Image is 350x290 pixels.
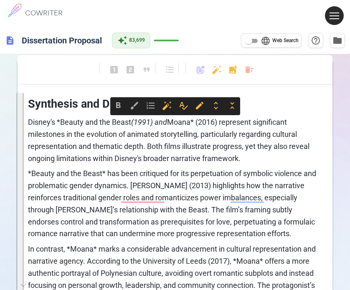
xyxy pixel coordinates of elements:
[228,65,238,75] span: add_photo_alternate
[117,35,127,45] span: auto_awesome
[28,169,318,238] span: *Beauty and the Beast* has been critiqued for its perpetuation of symbolic violence and problemat...
[272,37,299,45] span: Web Search
[25,9,63,17] h6: COWRITER
[109,65,119,75] span: looks_one
[195,101,205,111] span: edit
[227,101,237,111] span: unfold_less
[129,36,145,45] span: 83,699
[308,33,323,48] button: Help & Shortcuts
[28,118,311,162] span: Moana* (2016) represent significant milestones in the evolution of animated storytelling, particu...
[211,101,221,111] span: unfold_more
[332,35,342,45] span: folder
[5,35,15,45] span: description
[28,97,158,111] span: Synthesis and Discussion
[125,65,135,75] span: looks_two
[113,101,123,111] span: format_bold
[131,118,167,126] span: (1991) and
[261,36,271,46] span: language
[244,65,254,75] span: delete_sweep
[330,33,345,48] button: Manage Documents
[165,65,175,75] span: format_list_bulleted
[195,65,205,75] span: post_add
[142,65,152,75] span: format_quote
[311,35,321,45] span: help_outline
[178,101,188,111] span: spellcheck
[162,101,172,111] span: auto_fix_high
[28,118,131,126] span: Disney's *Beauty and the Beast
[129,101,139,111] span: brush
[146,101,156,111] span: format_list_numbered
[18,32,105,49] h6: Click to edit title
[212,65,222,75] span: auto_fix_high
